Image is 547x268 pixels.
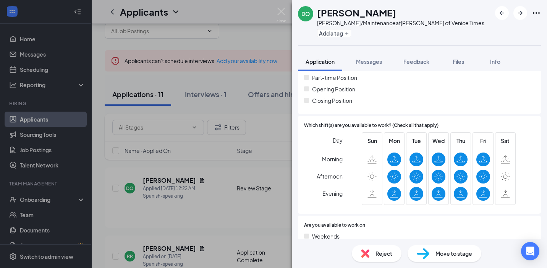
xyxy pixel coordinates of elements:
svg: Plus [345,31,349,36]
span: Tue [409,136,423,145]
button: ArrowLeftNew [495,6,509,20]
button: ArrowRight [513,6,527,20]
span: Feedback [403,58,429,65]
span: Weekends [312,232,340,240]
span: Are you available to work on [304,222,365,229]
svg: Ellipses [532,8,541,18]
span: Evening [322,187,343,200]
span: Fri [476,136,490,145]
span: Reject [375,249,392,258]
span: Move to stage [435,249,472,258]
span: Afternoon [317,169,343,183]
span: Files [453,58,464,65]
div: [PERSON_NAME]/Maintenance at [PERSON_NAME] of Venice Times [317,19,484,27]
span: Closing Position [312,96,352,105]
span: Part-time Position [312,73,357,82]
div: Open Intercom Messenger [521,242,539,260]
span: Opening Position [312,85,355,93]
h1: [PERSON_NAME] [317,6,396,19]
span: Day [333,136,343,145]
span: Mon [387,136,401,145]
span: Messages [356,58,382,65]
span: Application [306,58,335,65]
svg: ArrowLeftNew [497,8,507,18]
span: Thu [454,136,468,145]
span: Which shift(s) are you available to work? (Check all that apply) [304,122,439,129]
svg: ArrowRight [516,8,525,18]
span: Morning [322,152,343,166]
span: Sat [498,136,512,145]
div: DO [301,10,310,18]
button: PlusAdd a tag [317,29,351,37]
span: Sun [365,136,379,145]
span: Info [490,58,500,65]
span: Wed [432,136,445,145]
